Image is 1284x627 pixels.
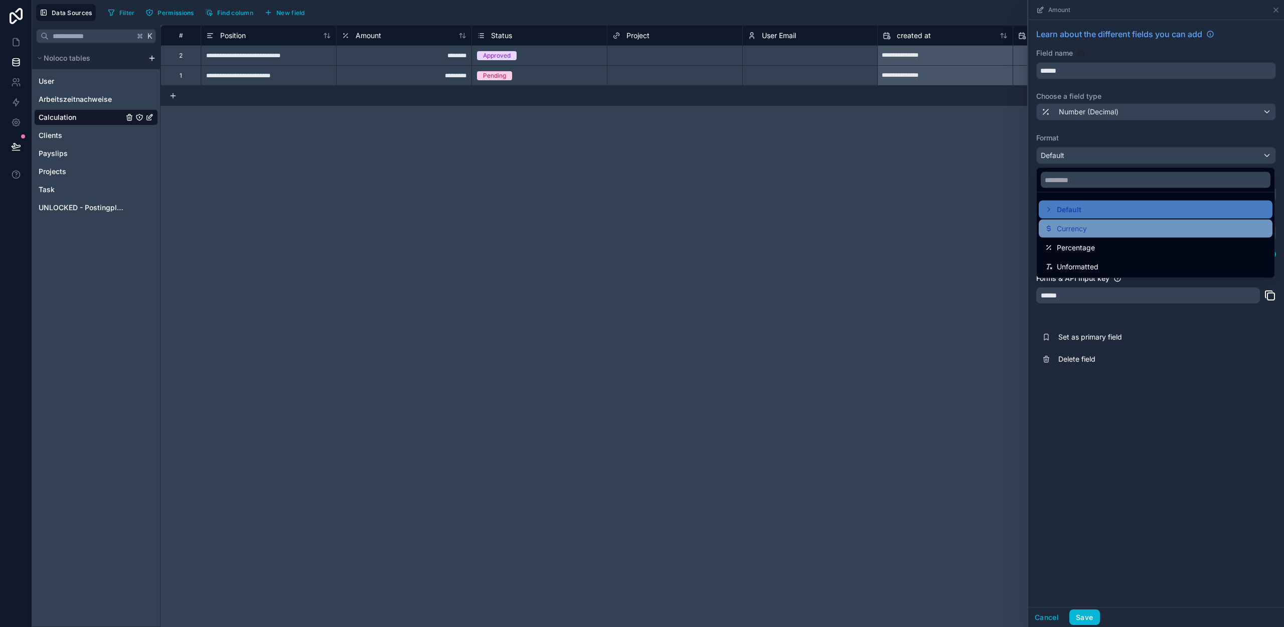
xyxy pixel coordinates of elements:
div: 2 [179,52,183,60]
div: # [169,32,193,39]
div: Approved [483,51,511,60]
a: Permissions [142,5,201,20]
button: Data Sources [36,4,96,21]
span: Status [491,31,512,41]
span: Find column [217,9,253,17]
div: Pending [483,71,506,80]
button: Filter [104,5,138,20]
span: Unformatted [1057,261,1098,273]
span: Data Sources [52,9,92,17]
span: Currency [1057,223,1087,235]
span: Default [1057,204,1081,216]
span: Position [220,31,246,41]
span: Amount [356,31,381,41]
span: created at [897,31,931,41]
button: Find column [202,5,257,20]
span: K [146,33,153,40]
button: New field [261,5,308,20]
span: Project [626,31,650,41]
button: Permissions [142,5,197,20]
span: Percentage [1057,242,1095,254]
span: Permissions [157,9,194,17]
span: User Email [762,31,796,41]
span: Filter [119,9,135,17]
span: New field [276,9,305,17]
div: 1 [180,72,182,80]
